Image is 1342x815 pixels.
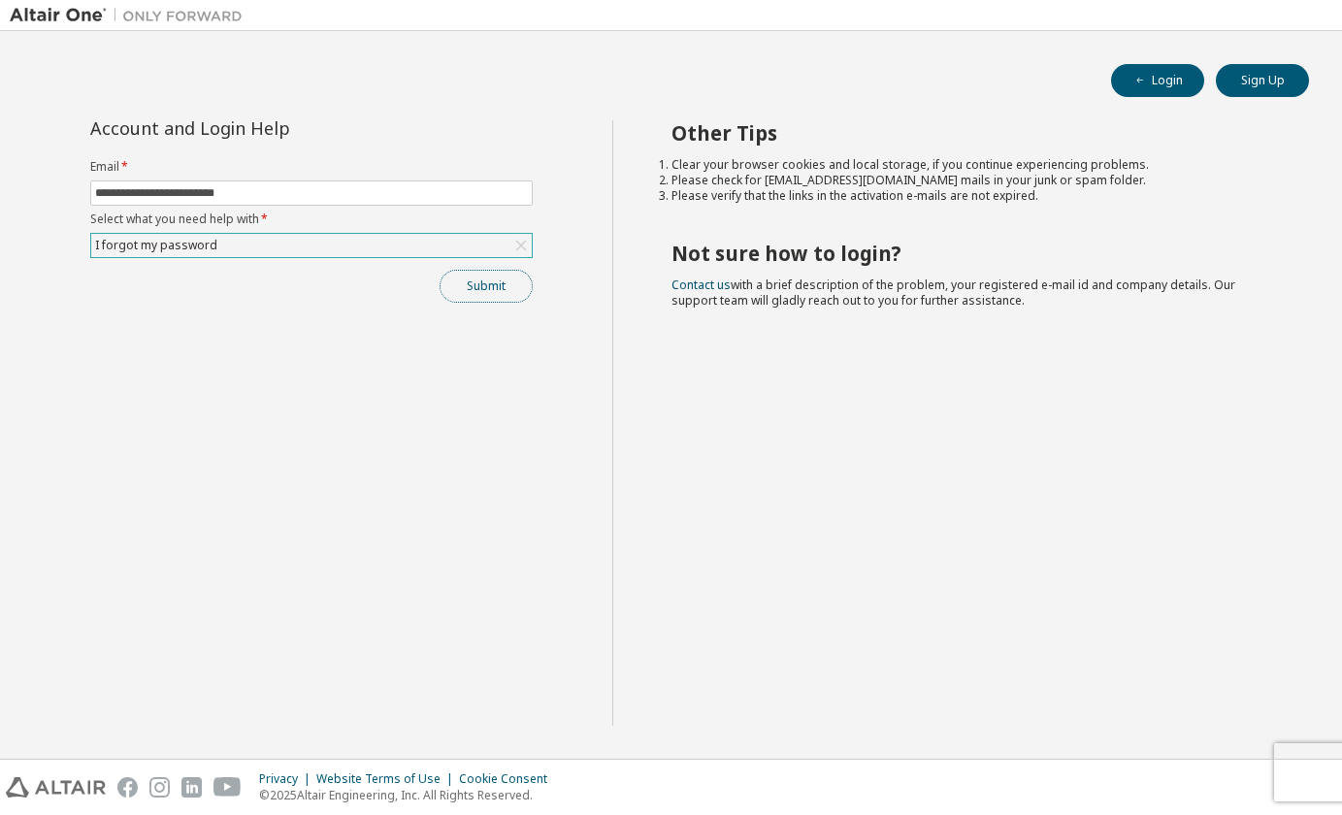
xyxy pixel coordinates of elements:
[459,771,559,787] div: Cookie Consent
[1216,64,1309,97] button: Sign Up
[259,771,316,787] div: Privacy
[90,212,533,227] label: Select what you need help with
[181,777,202,798] img: linkedin.svg
[316,771,459,787] div: Website Terms of Use
[671,277,1235,309] span: with a brief description of the problem, your registered e-mail id and company details. Our suppo...
[259,787,559,803] p: © 2025 Altair Engineering, Inc. All Rights Reserved.
[149,777,170,798] img: instagram.svg
[10,6,252,25] img: Altair One
[92,235,220,256] div: I forgot my password
[6,777,106,798] img: altair_logo.svg
[90,120,444,136] div: Account and Login Help
[440,270,533,303] button: Submit
[91,234,532,257] div: I forgot my password
[90,159,533,175] label: Email
[671,277,731,293] a: Contact us
[117,777,138,798] img: facebook.svg
[671,157,1274,173] li: Clear your browser cookies and local storage, if you continue experiencing problems.
[671,120,1274,146] h2: Other Tips
[671,173,1274,188] li: Please check for [EMAIL_ADDRESS][DOMAIN_NAME] mails in your junk or spam folder.
[671,188,1274,204] li: Please verify that the links in the activation e-mails are not expired.
[213,777,242,798] img: youtube.svg
[1111,64,1204,97] button: Login
[671,241,1274,266] h2: Not sure how to login?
